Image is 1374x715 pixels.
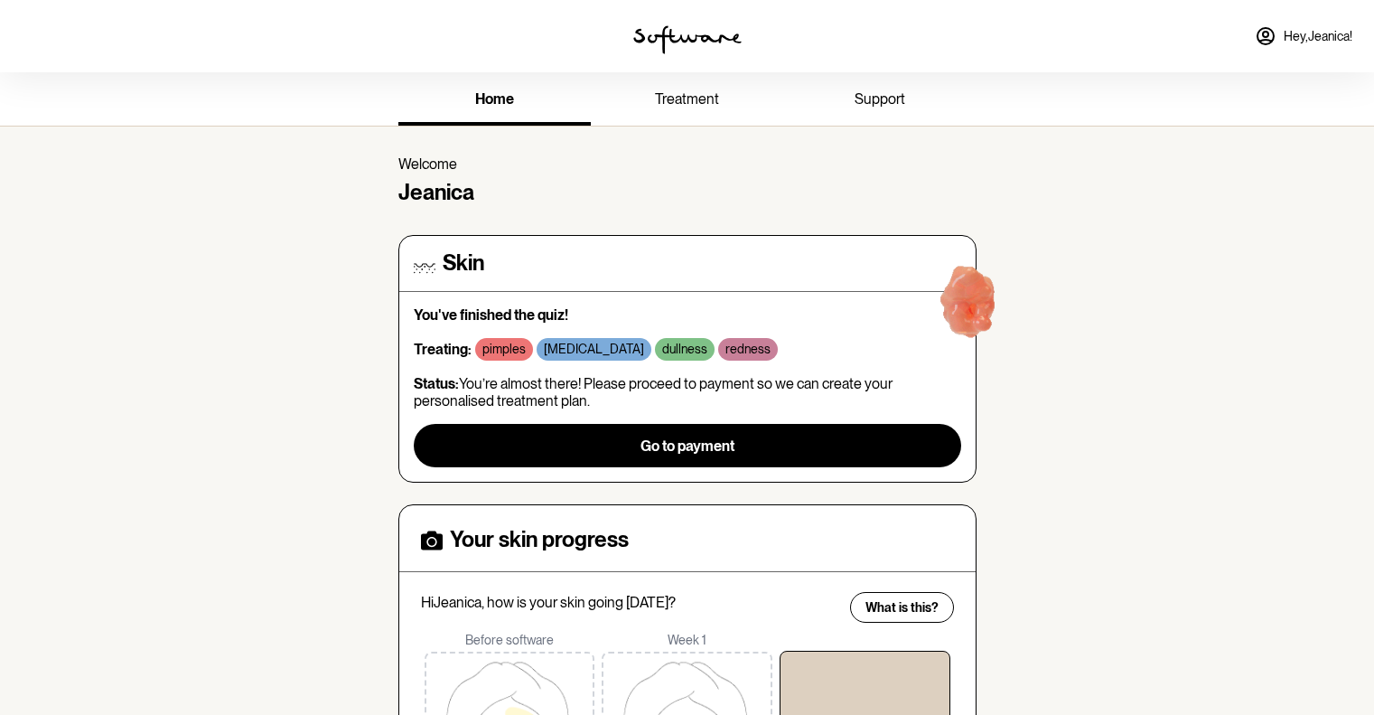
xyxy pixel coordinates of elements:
[475,90,514,108] span: home
[421,633,599,648] p: Before software
[640,437,734,455] span: Go to payment
[662,342,707,357] p: dullness
[598,633,776,648] p: Week 1
[544,342,644,357] p: [MEDICAL_DATA]
[398,180,977,206] h4: Jeanica
[398,76,591,126] a: home
[414,375,961,409] p: You’re almost there! Please proceed to payment so we can create your personalised treatment plan.
[591,76,783,126] a: treatment
[1284,29,1352,44] span: Hey, Jeanica !
[414,424,961,467] button: Go to payment
[443,250,484,277] h4: Skin
[421,594,838,611] p: Hi Jeanica , how is your skin going [DATE]?
[911,249,1027,365] img: red-blob.ee797e6f29be6228169e.gif
[633,25,742,54] img: software logo
[855,90,905,108] span: support
[482,342,526,357] p: pimples
[414,341,472,358] strong: Treating:
[414,375,459,392] strong: Status:
[655,90,719,108] span: treatment
[850,592,954,623] button: What is this?
[450,527,629,553] h4: Your skin progress
[398,155,977,173] p: Welcome
[725,342,771,357] p: redness
[1244,14,1363,58] a: Hey,Jeanica!
[783,76,976,126] a: support
[414,306,961,324] p: You've finished the quiz!
[865,600,939,616] span: What is this?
